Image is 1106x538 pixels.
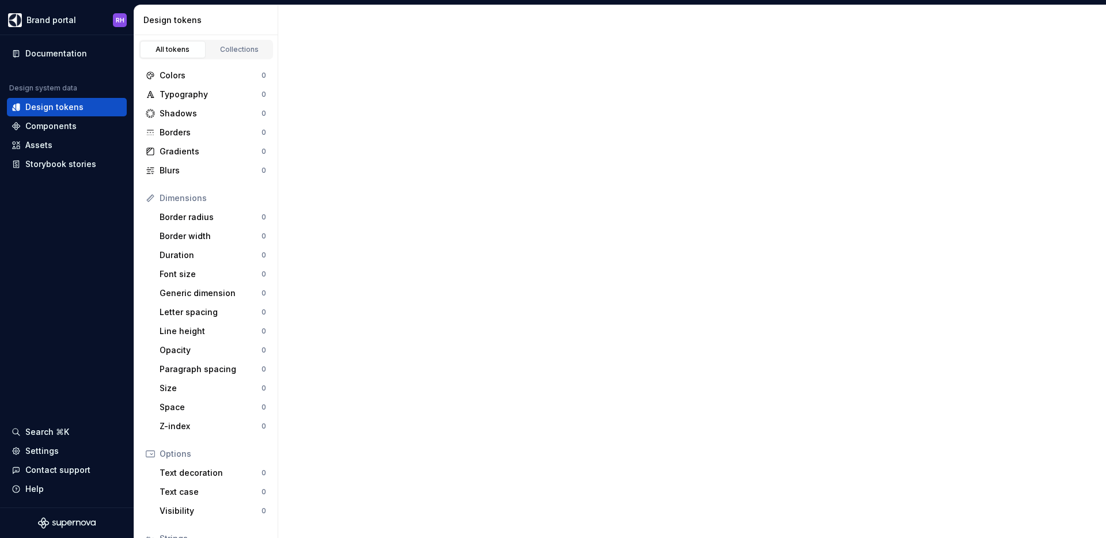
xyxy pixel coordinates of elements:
[155,360,271,378] a: Paragraph spacing0
[155,303,271,321] a: Letter spacing0
[25,483,44,495] div: Help
[160,420,262,432] div: Z-index
[25,426,69,438] div: Search ⌘K
[160,363,262,375] div: Paragraph spacing
[160,401,262,413] div: Space
[155,265,271,283] a: Font size0
[262,232,266,241] div: 0
[7,442,127,460] a: Settings
[262,468,266,478] div: 0
[25,101,84,113] div: Design tokens
[8,13,22,27] img: 1131f18f-9b94-42a4-847a-eabb54481545.png
[160,70,262,81] div: Colors
[141,66,271,85] a: Colors0
[7,480,127,498] button: Help
[26,14,76,26] div: Brand portal
[160,268,262,280] div: Font size
[262,422,266,431] div: 0
[160,287,262,299] div: Generic dimension
[25,464,90,476] div: Contact support
[262,71,266,80] div: 0
[262,109,266,118] div: 0
[160,325,262,337] div: Line height
[7,155,127,173] a: Storybook stories
[155,417,271,435] a: Z-index0
[262,213,266,222] div: 0
[25,48,87,59] div: Documentation
[160,108,262,119] div: Shadows
[141,161,271,180] a: Blurs0
[160,344,262,356] div: Opacity
[160,467,262,479] div: Text decoration
[262,166,266,175] div: 0
[2,7,131,32] button: Brand portalRH
[155,208,271,226] a: Border radius0
[141,104,271,123] a: Shadows0
[7,44,127,63] a: Documentation
[160,505,262,517] div: Visibility
[262,506,266,516] div: 0
[25,158,96,170] div: Storybook stories
[155,341,271,359] a: Opacity0
[160,89,262,100] div: Typography
[262,289,266,298] div: 0
[160,306,262,318] div: Letter spacing
[9,84,77,93] div: Design system data
[155,246,271,264] a: Duration0
[7,98,127,116] a: Design tokens
[141,123,271,142] a: Borders0
[155,284,271,302] a: Generic dimension0
[262,327,266,336] div: 0
[160,382,262,394] div: Size
[160,230,262,242] div: Border width
[7,117,127,135] a: Components
[155,464,271,482] a: Text decoration0
[262,251,266,260] div: 0
[38,517,96,529] svg: Supernova Logo
[160,192,266,204] div: Dimensions
[155,322,271,340] a: Line height0
[116,16,124,25] div: RH
[155,379,271,397] a: Size0
[262,487,266,497] div: 0
[160,165,262,176] div: Blurs
[25,120,77,132] div: Components
[7,461,127,479] button: Contact support
[262,128,266,137] div: 0
[143,14,273,26] div: Design tokens
[141,85,271,104] a: Typography0
[160,249,262,261] div: Duration
[155,227,271,245] a: Border width0
[211,45,268,54] div: Collections
[262,403,266,412] div: 0
[160,486,262,498] div: Text case
[155,483,271,501] a: Text case0
[262,308,266,317] div: 0
[262,365,266,374] div: 0
[160,127,262,138] div: Borders
[262,270,266,279] div: 0
[155,398,271,416] a: Space0
[160,146,262,157] div: Gradients
[25,445,59,457] div: Settings
[160,448,266,460] div: Options
[160,211,262,223] div: Border radius
[262,147,266,156] div: 0
[144,45,202,54] div: All tokens
[141,142,271,161] a: Gradients0
[7,423,127,441] button: Search ⌘K
[155,502,271,520] a: Visibility0
[262,90,266,99] div: 0
[25,139,52,151] div: Assets
[7,136,127,154] a: Assets
[262,384,266,393] div: 0
[262,346,266,355] div: 0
